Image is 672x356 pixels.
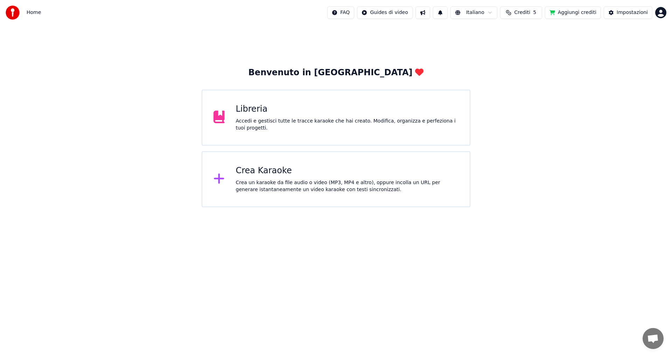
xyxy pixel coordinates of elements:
[27,9,41,16] nav: breadcrumb
[604,6,652,19] button: Impostazioni
[236,118,459,132] div: Accedi e gestisci tutte le tracce karaoke che hai creato. Modifica, organizza e perfeziona i tuoi...
[248,67,424,78] div: Benvenuto in [GEOGRAPHIC_DATA]
[236,104,459,115] div: Libreria
[545,6,601,19] button: Aggiungi crediti
[533,9,536,16] span: 5
[514,9,530,16] span: Crediti
[6,6,20,20] img: youka
[617,9,648,16] div: Impostazioni
[357,6,412,19] button: Guides di video
[327,6,354,19] button: FAQ
[236,165,459,176] div: Crea Karaoke
[643,328,664,349] a: Aprire la chat
[27,9,41,16] span: Home
[236,179,459,193] div: Crea un karaoke da file audio o video (MP3, MP4 e altro), oppure incolla un URL per generare ista...
[500,6,542,19] button: Crediti5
